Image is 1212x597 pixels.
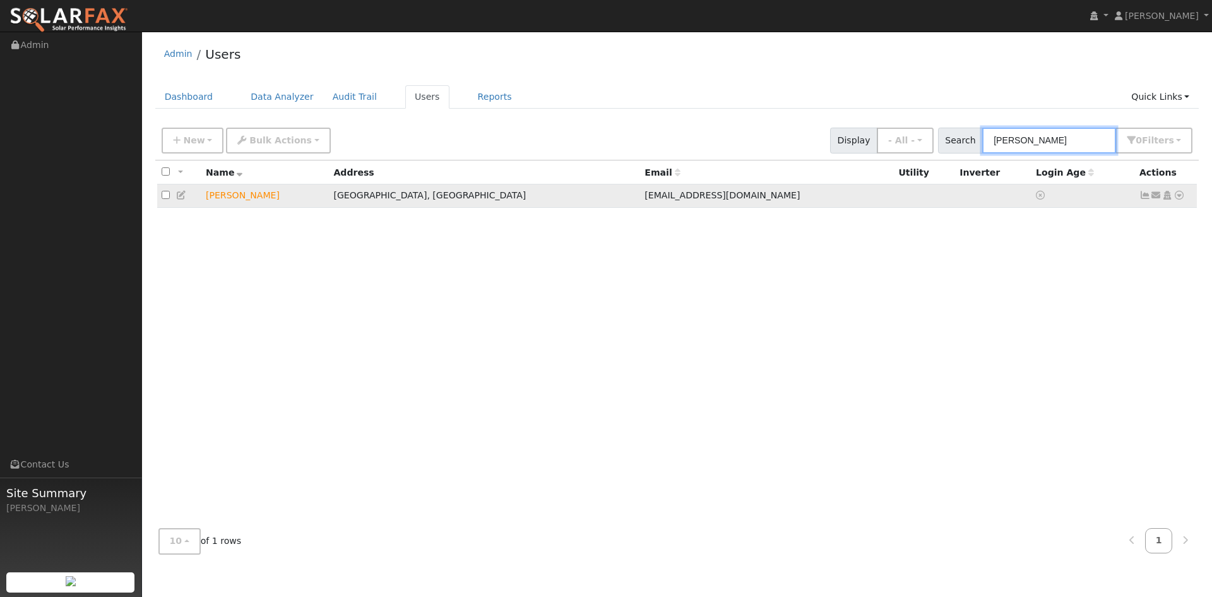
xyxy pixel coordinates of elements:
[1168,135,1173,145] span: s
[1036,167,1094,178] span: Days since last login
[645,190,800,200] span: [EMAIL_ADDRESS][DOMAIN_NAME]
[201,184,329,208] td: Lead
[1036,190,1047,200] a: No login access
[183,135,205,145] span: New
[468,85,521,109] a: Reports
[1115,128,1192,154] button: 0Filters
[249,135,312,145] span: Bulk Actions
[898,166,951,179] div: Utility
[155,85,223,109] a: Dashboard
[6,502,135,515] div: [PERSON_NAME]
[877,128,934,154] button: - All -
[66,576,76,586] img: retrieve
[1145,528,1173,553] a: 1
[170,536,182,546] span: 10
[9,7,128,33] img: SolarFax
[241,85,323,109] a: Data Analyzer
[959,166,1027,179] div: Inverter
[158,528,201,554] button: 10
[645,167,680,178] span: Email
[982,128,1116,154] input: Search
[329,184,640,208] td: [GEOGRAPHIC_DATA], [GEOGRAPHIC_DATA]
[405,85,449,109] a: Users
[176,190,187,200] a: Edit User
[6,485,135,502] span: Site Summary
[164,49,193,59] a: Admin
[1125,11,1199,21] span: [PERSON_NAME]
[226,128,330,154] button: Bulk Actions
[1139,190,1151,200] a: Not connected
[1142,135,1174,145] span: Filter
[1151,189,1162,202] a: secondcircle930@gmail.com
[1139,166,1192,179] div: Actions
[938,128,983,154] span: Search
[158,528,242,554] span: of 1 rows
[1161,190,1173,200] a: Login As
[830,128,877,154] span: Display
[205,47,241,62] a: Users
[333,166,636,179] div: Address
[206,167,243,178] span: Name
[323,85,386,109] a: Audit Trail
[1122,85,1199,109] a: Quick Links
[1173,189,1185,202] a: Other actions
[162,128,224,154] button: New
